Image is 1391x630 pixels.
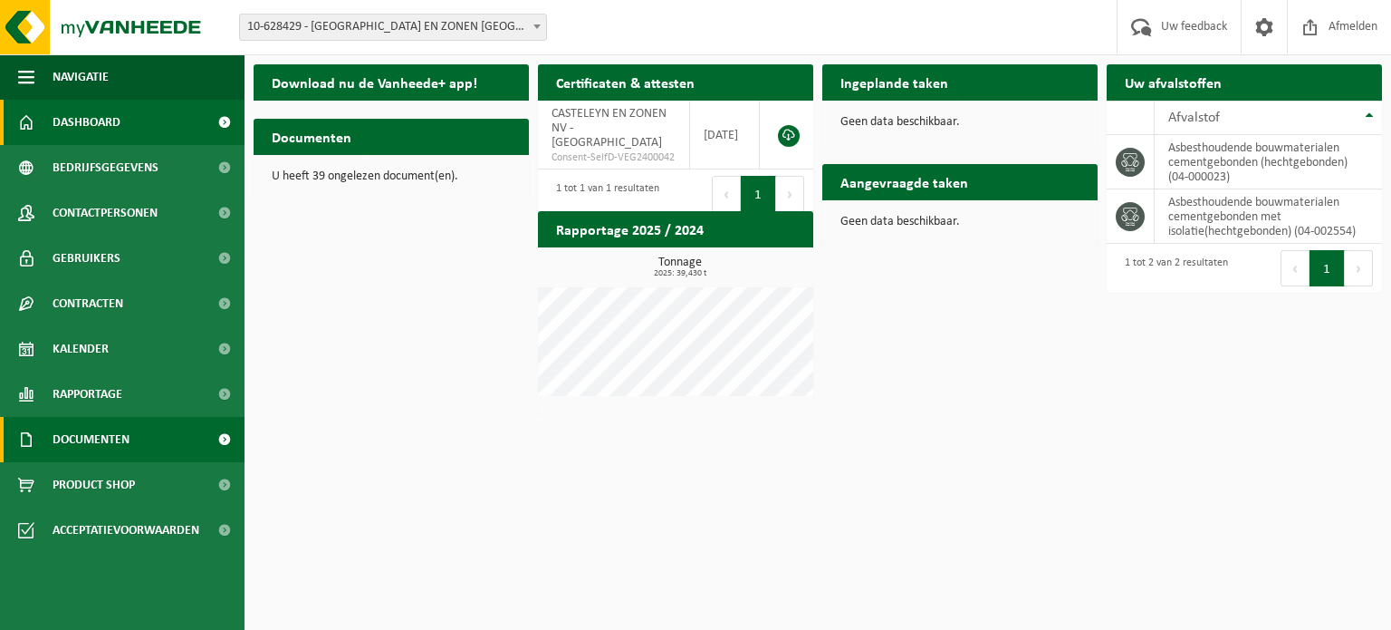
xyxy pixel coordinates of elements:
[1168,111,1220,125] span: Afvalstof
[53,54,109,100] span: Navigatie
[53,190,158,236] span: Contactpersonen
[1345,250,1373,286] button: Next
[239,14,547,41] span: 10-628429 - CASTELEYN EN ZONEN NV - MEULEBEKE
[53,145,158,190] span: Bedrijfsgegevens
[552,107,667,150] span: CASTELEYN EN ZONEN NV - [GEOGRAPHIC_DATA]
[53,100,120,145] span: Dashboard
[547,269,813,278] span: 2025: 39,430 t
[552,150,676,165] span: Consent-SelfD-VEG2400042
[776,176,804,212] button: Next
[538,211,722,247] h2: Rapportage 2025 / 2024
[1281,250,1309,286] button: Previous
[712,176,741,212] button: Previous
[678,247,811,283] a: Bekijk rapportage
[1107,64,1240,100] h2: Uw afvalstoffen
[741,176,776,212] button: 1
[53,508,199,553] span: Acceptatievoorwaarden
[690,101,760,170] td: [DATE]
[538,64,713,100] h2: Certificaten & attesten
[254,119,369,154] h2: Documenten
[53,236,120,281] span: Gebruikers
[272,170,511,183] p: U heeft 39 ongelezen document(en).
[254,64,495,100] h2: Download nu de Vanheede+ app!
[822,164,986,199] h2: Aangevraagde taken
[53,372,122,417] span: Rapportage
[53,462,135,508] span: Product Shop
[53,281,123,326] span: Contracten
[547,257,813,278] h3: Tonnage
[1309,250,1345,286] button: 1
[53,417,130,462] span: Documenten
[53,326,109,372] span: Kalender
[1155,135,1382,189] td: asbesthoudende bouwmaterialen cementgebonden (hechtgebonden) (04-000023)
[240,15,546,40] span: 10-628429 - CASTELEYN EN ZONEN NV - MEULEBEKE
[840,216,1079,228] p: Geen data beschikbaar.
[547,174,659,214] div: 1 tot 1 van 1 resultaten
[1155,189,1382,244] td: asbesthoudende bouwmaterialen cementgebonden met isolatie(hechtgebonden) (04-002554)
[822,64,966,100] h2: Ingeplande taken
[840,116,1079,129] p: Geen data beschikbaar.
[1116,248,1228,288] div: 1 tot 2 van 2 resultaten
